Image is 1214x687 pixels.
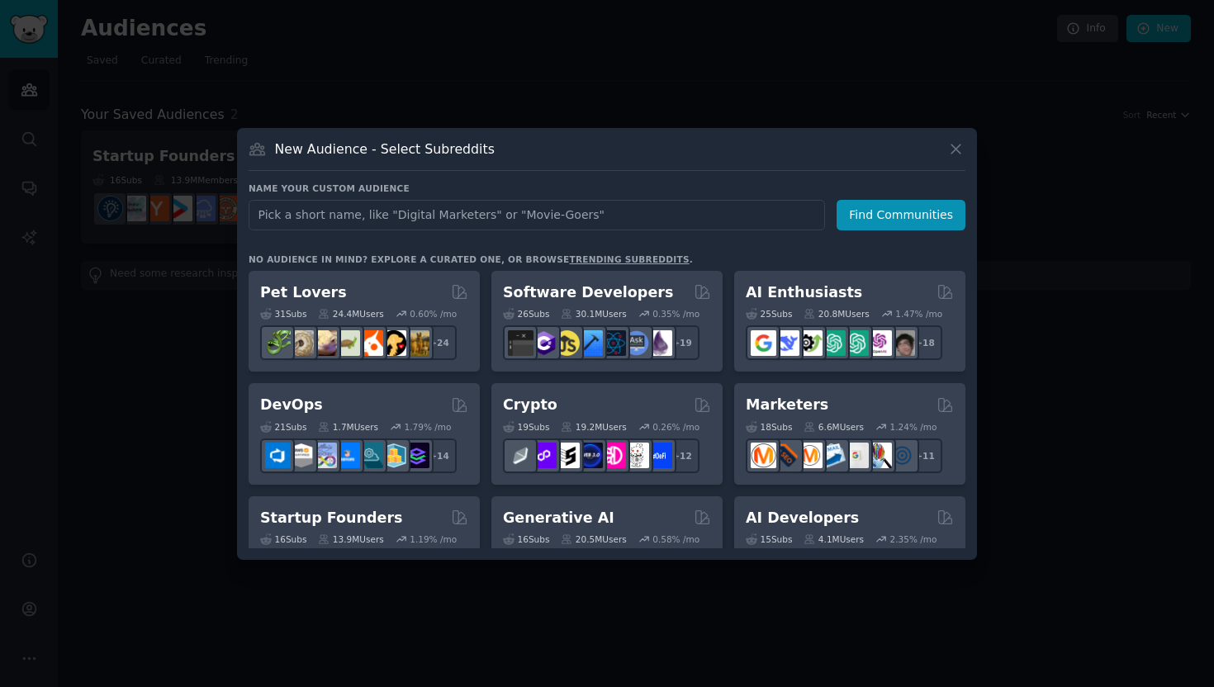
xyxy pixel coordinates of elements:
div: 26 Sub s [503,308,549,320]
div: 21 Sub s [260,421,306,433]
h2: Startup Founders [260,508,402,528]
div: + 24 [422,325,457,360]
img: PlatformEngineers [404,443,429,468]
div: 1.19 % /mo [410,533,457,545]
div: 2.35 % /mo [890,533,937,545]
img: AWS_Certified_Experts [288,443,314,468]
img: ArtificalIntelligence [889,330,915,356]
div: 13.9M Users [318,533,383,545]
div: 19.2M Users [561,421,626,433]
h2: AI Developers [746,508,859,528]
img: elixir [647,330,672,356]
img: DeepSeek [774,330,799,356]
div: 1.47 % /mo [895,308,942,320]
img: OpenAIDev [866,330,892,356]
a: trending subreddits [569,254,689,264]
h3: Name your custom audience [249,182,965,194]
img: iOSProgramming [577,330,603,356]
h2: Software Developers [503,282,673,303]
div: 20.5M Users [561,533,626,545]
img: OnlineMarketing [889,443,915,468]
img: aws_cdk [381,443,406,468]
img: web3 [577,443,603,468]
img: PetAdvice [381,330,406,356]
h3: New Audience - Select Subreddits [275,140,495,158]
img: chatgpt_prompts_ [843,330,869,356]
img: 0xPolygon [531,443,557,468]
h2: Pet Lovers [260,282,347,303]
img: Docker_DevOps [311,443,337,468]
img: googleads [843,443,869,468]
img: ethstaker [554,443,580,468]
div: + 12 [665,438,699,473]
div: 1.79 % /mo [405,421,452,433]
div: 1.24 % /mo [890,421,937,433]
h2: Marketers [746,395,828,415]
div: 1.7M Users [318,421,378,433]
div: + 14 [422,438,457,473]
div: 0.58 % /mo [652,533,699,545]
h2: Generative AI [503,508,614,528]
img: csharp [531,330,557,356]
img: AItoolsCatalog [797,330,823,356]
img: chatgpt_promptDesign [820,330,846,356]
img: azuredevops [265,443,291,468]
img: herpetology [265,330,291,356]
div: 24.4M Users [318,308,383,320]
div: 31 Sub s [260,308,306,320]
div: 0.60 % /mo [410,308,457,320]
div: 30.1M Users [561,308,626,320]
div: 18 Sub s [746,421,792,433]
img: ethfinance [508,443,533,468]
div: 4.1M Users [804,533,864,545]
h2: AI Enthusiasts [746,282,862,303]
div: + 18 [908,325,942,360]
img: defi_ [647,443,672,468]
img: GoogleGeminiAI [751,330,776,356]
img: AskMarketing [797,443,823,468]
div: 0.35 % /mo [652,308,699,320]
img: AskComputerScience [624,330,649,356]
div: No audience in mind? Explore a curated one, or browse . [249,253,693,265]
img: reactnative [600,330,626,356]
input: Pick a short name, like "Digital Marketers" or "Movie-Goers" [249,200,825,230]
img: software [508,330,533,356]
button: Find Communities [837,200,965,230]
img: platformengineering [358,443,383,468]
img: cockatiel [358,330,383,356]
img: CryptoNews [624,443,649,468]
h2: Crypto [503,395,557,415]
img: content_marketing [751,443,776,468]
div: 6.6M Users [804,421,864,433]
img: leopardgeckos [311,330,337,356]
img: learnjavascript [554,330,580,356]
div: 0.26 % /mo [652,421,699,433]
img: Emailmarketing [820,443,846,468]
div: 19 Sub s [503,421,549,433]
div: 16 Sub s [260,533,306,545]
img: MarketingResearch [866,443,892,468]
div: 15 Sub s [746,533,792,545]
div: + 19 [665,325,699,360]
div: 16 Sub s [503,533,549,545]
div: + 11 [908,438,942,473]
div: 25 Sub s [746,308,792,320]
img: DevOpsLinks [334,443,360,468]
img: ballpython [288,330,314,356]
img: dogbreed [404,330,429,356]
div: 20.8M Users [804,308,869,320]
img: turtle [334,330,360,356]
img: bigseo [774,443,799,468]
h2: DevOps [260,395,323,415]
img: defiblockchain [600,443,626,468]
